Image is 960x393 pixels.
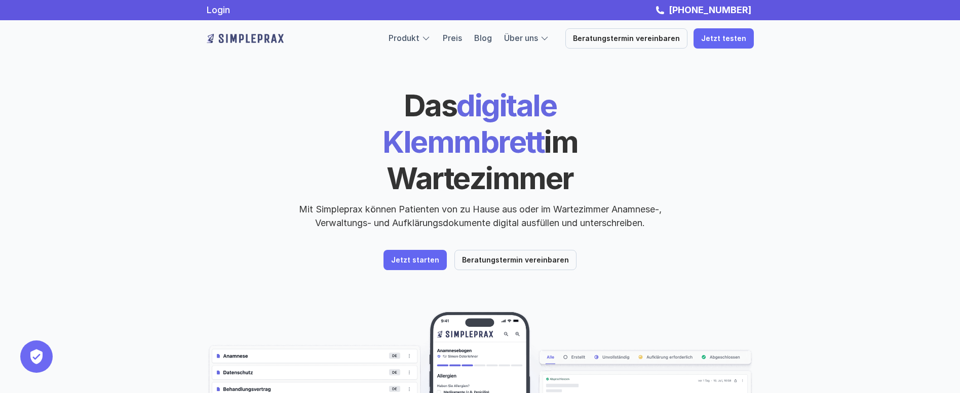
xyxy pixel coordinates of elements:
p: Mit Simpleprax können Patienten von zu Hause aus oder im Wartezimmer Anamnese-, Verwaltungs- und ... [290,202,670,230]
a: [PHONE_NUMBER] [666,5,754,15]
a: Über uns [504,33,538,43]
p: Beratungstermin vereinbaren [573,34,680,43]
a: Preis [443,33,462,43]
span: im Wartezimmer [387,123,583,196]
a: Login [207,5,230,15]
p: Jetzt starten [391,256,439,265]
a: Jetzt starten [383,250,447,270]
p: Jetzt testen [701,34,746,43]
p: Beratungstermin vereinbaren [462,256,569,265]
a: Blog [474,33,492,43]
a: Beratungstermin vereinbaren [565,28,687,49]
span: Das [404,87,457,123]
a: Jetzt testen [694,28,754,49]
h1: digitale Klemmbrett [305,87,655,196]
a: Beratungstermin vereinbaren [454,250,577,270]
a: Produkt [389,33,419,43]
strong: [PHONE_NUMBER] [669,5,751,15]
